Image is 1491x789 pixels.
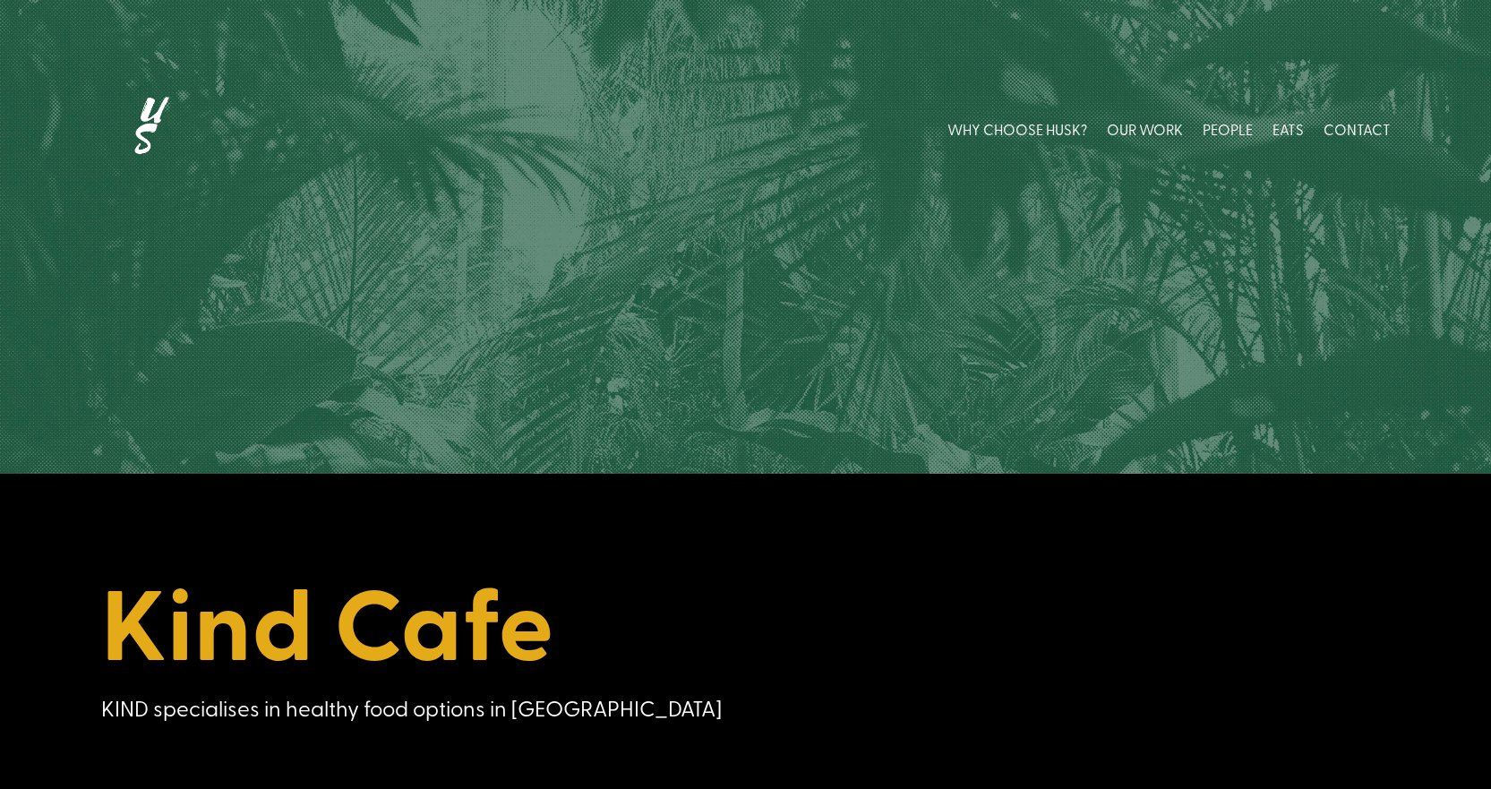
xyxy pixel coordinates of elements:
[1272,90,1304,169] a: EATS
[1107,90,1183,169] a: OUR WORK
[101,690,907,726] div: KIND specialises in healthy food options in [GEOGRAPHIC_DATA]
[1324,90,1391,169] a: CONTACT
[101,90,200,169] img: Husk logo
[1203,90,1253,169] a: PEOPLE
[101,562,1391,690] h1: Kind Cafe
[947,90,1087,169] a: WHY CHOOSE HUSK?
